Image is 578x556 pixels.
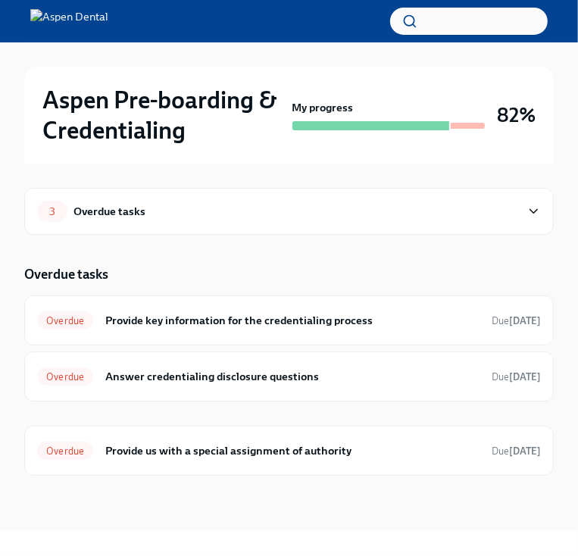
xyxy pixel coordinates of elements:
[492,445,541,457] span: Due
[105,442,480,459] h6: Provide us with a special assignment of authority
[497,102,536,129] h3: 82%
[40,206,64,217] span: 3
[37,364,541,389] a: OverdueAnswer credentialing disclosure questionsDue[DATE]
[492,444,541,458] span: August 1st, 2025 09:00
[37,371,93,383] span: Overdue
[37,315,93,326] span: Overdue
[30,9,108,33] img: Aspen Dental
[37,445,93,457] span: Overdue
[509,315,541,326] strong: [DATE]
[509,371,541,383] strong: [DATE]
[37,308,541,333] a: OverdueProvide key information for the credentialing processDue[DATE]
[73,203,145,220] div: Overdue tasks
[105,312,480,329] h6: Provide key information for the credentialing process
[24,265,108,283] h5: Overdue tasks
[292,100,354,115] strong: My progress
[492,371,541,383] span: Due
[105,368,480,385] h6: Answer credentialing disclosure questions
[492,314,541,328] span: July 20th, 2025 09:00
[492,370,541,384] span: July 20th, 2025 09:00
[509,445,541,457] strong: [DATE]
[37,439,541,463] a: OverdueProvide us with a special assignment of authorityDue[DATE]
[492,315,541,326] span: Due
[42,85,286,145] h2: Aspen Pre-boarding & Credentialing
